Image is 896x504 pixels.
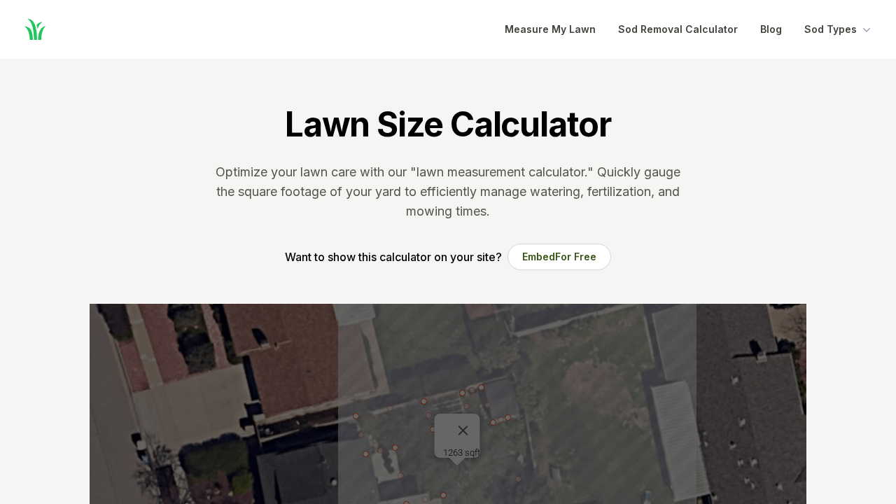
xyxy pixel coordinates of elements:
button: Sod Types [804,21,874,38]
a: Measure My Lawn [505,21,596,38]
p: Optimize your lawn care with our "lawn measurement calculator." Quickly gauge the square footage ... [213,162,683,221]
a: Blog [760,21,782,38]
button: EmbedFor Free [507,244,611,270]
a: Sod Removal Calculator [618,21,738,38]
span: For Free [555,251,596,262]
h1: Lawn Size Calculator [285,104,611,146]
p: Want to show this calculator on your site? [285,248,502,265]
